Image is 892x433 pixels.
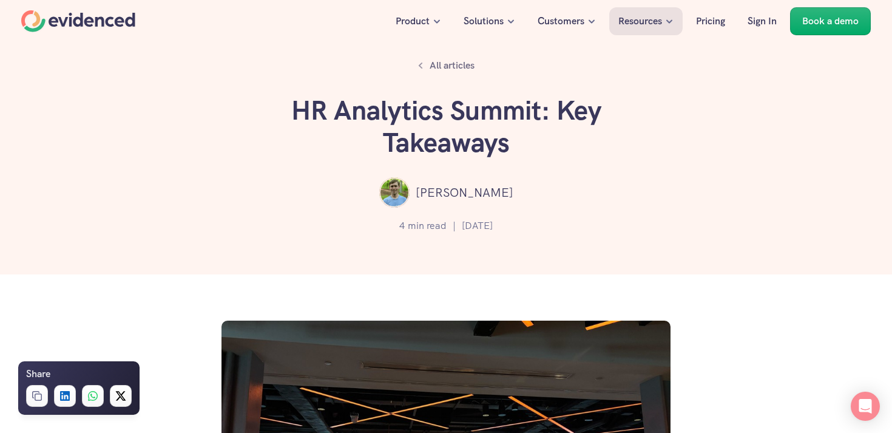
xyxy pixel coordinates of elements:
p: Solutions [464,13,504,29]
p: [PERSON_NAME] [416,183,513,202]
h6: Share [26,366,50,382]
h1: HR Analytics Summit: Key Takeaways [264,95,628,159]
a: Book a demo [790,7,871,35]
p: [DATE] [462,218,493,234]
a: All articles [411,55,481,77]
p: Product [396,13,430,29]
p: Pricing [696,13,725,29]
a: Pricing [687,7,734,35]
a: Home [21,10,135,32]
div: Open Intercom Messenger [851,392,880,421]
p: Resources [618,13,662,29]
p: Book a demo [802,13,859,29]
p: Sign In [748,13,777,29]
img: "" [379,177,410,208]
p: min read [408,218,447,234]
p: | [453,218,456,234]
p: All articles [430,58,475,73]
p: Customers [538,13,584,29]
p: 4 [399,218,405,234]
a: Sign In [738,7,786,35]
